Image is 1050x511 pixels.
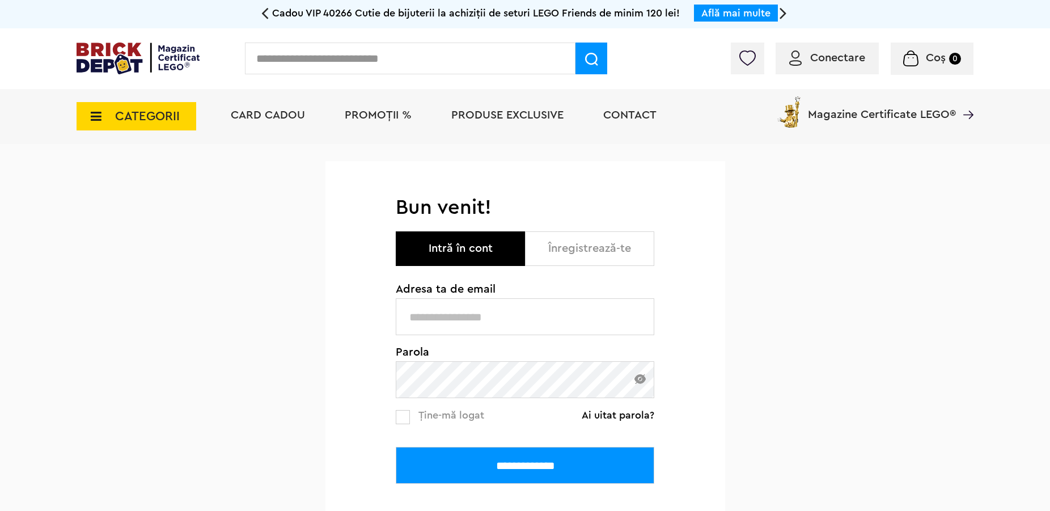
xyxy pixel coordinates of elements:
a: Magazine Certificate LEGO® [956,94,973,105]
a: Contact [603,109,657,121]
small: 0 [949,53,961,65]
span: Coș [926,52,946,64]
a: Află mai multe [701,8,770,18]
a: Ai uitat parola? [582,409,654,421]
span: Cadou VIP 40266 Cutie de bijuterii la achiziții de seturi LEGO Friends de minim 120 lei! [272,8,680,18]
span: Parola [396,347,654,358]
button: Înregistrează-te [525,231,654,266]
a: Card Cadou [231,109,305,121]
span: CATEGORII [115,110,180,123]
span: Ține-mă logat [418,410,484,420]
span: Adresa ta de email [396,284,654,295]
a: PROMOȚII % [345,109,412,121]
a: Conectare [789,52,865,64]
button: Intră în cont [396,231,525,266]
a: Produse exclusive [451,109,564,121]
span: Magazine Certificate LEGO® [808,94,956,120]
span: Conectare [810,52,865,64]
h1: Bun venit! [396,195,654,220]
